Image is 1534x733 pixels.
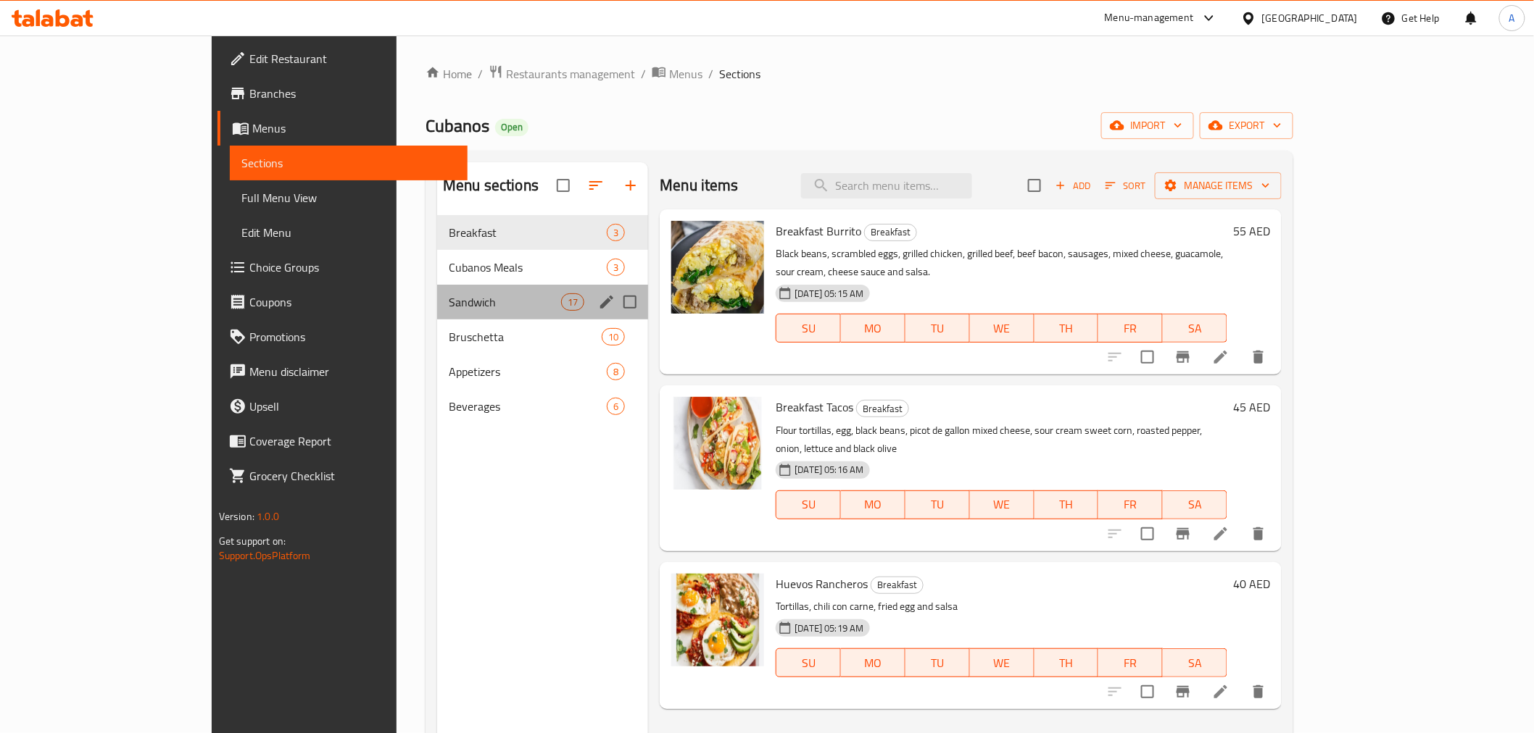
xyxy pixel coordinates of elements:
[660,175,739,196] h2: Menu items
[1241,340,1276,374] button: delete
[871,577,924,594] div: Breakfast
[865,224,916,240] span: Breakfast
[217,319,468,354] a: Promotions
[841,648,905,677] button: MO
[602,330,624,344] span: 10
[905,648,970,677] button: TU
[1166,674,1201,709] button: Branch-specific-item
[911,653,964,674] span: TU
[1233,397,1270,417] h6: 45 AED
[230,180,468,215] a: Full Menu View
[219,507,254,526] span: Version:
[1169,318,1222,339] span: SA
[1050,175,1096,197] span: Add item
[217,250,468,285] a: Choice Groups
[249,293,456,311] span: Coupons
[841,314,905,343] button: MO
[437,215,648,250] div: Breakfast3
[905,490,970,519] button: TU
[776,245,1227,281] p: Black beans, scrambled eggs, grilled chicken, grilled beef, beef bacon, sausages, mixed cheese, g...
[561,293,584,311] div: items
[241,154,456,172] span: Sections
[607,363,625,380] div: items
[449,328,602,345] div: Bruschetta
[489,64,635,83] a: Restaurants management
[1113,117,1182,135] span: import
[1166,177,1270,195] span: Manage items
[905,314,970,343] button: TU
[1169,494,1222,515] span: SA
[602,328,625,345] div: items
[217,354,468,389] a: Menu disclaimer
[911,318,964,339] span: TU
[970,490,1035,519] button: WE
[641,65,646,83] li: /
[652,64,702,83] a: Menus
[782,494,835,515] span: SU
[719,65,760,83] span: Sections
[596,291,618,313] button: edit
[776,396,853,418] span: Breakfast Tacos
[1105,9,1194,27] div: Menu-management
[776,490,841,519] button: SU
[608,365,624,379] span: 8
[1262,10,1358,26] div: [GEOGRAPHIC_DATA]
[1200,112,1293,139] button: export
[1035,314,1099,343] button: TH
[249,85,456,102] span: Branches
[241,224,456,241] span: Edit Menu
[1212,683,1230,700] a: Edit menu item
[1241,674,1276,709] button: delete
[1104,653,1157,674] span: FR
[495,119,528,136] div: Open
[607,224,625,241] div: items
[449,293,561,311] span: Sandwich
[249,432,456,450] span: Coverage Report
[437,319,648,354] div: Bruschetta10
[437,285,648,319] div: Sandwich17edit
[217,458,468,493] a: Grocery Checklist
[1019,170,1050,201] span: Select section
[449,224,607,241] span: Breakfast
[1104,318,1157,339] span: FR
[1050,175,1096,197] button: Add
[1102,175,1149,197] button: Sort
[671,574,764,666] img: Huevos Rancheros
[1163,648,1227,677] button: SA
[1132,342,1163,372] span: Select to update
[1101,112,1194,139] button: import
[217,389,468,424] a: Upsell
[847,653,900,674] span: MO
[249,467,456,485] span: Grocery Checklist
[449,363,607,380] div: Appetizers
[864,224,917,241] div: Breakfast
[506,65,635,83] span: Restaurants management
[478,65,483,83] li: /
[1163,314,1227,343] button: SA
[911,494,964,515] span: TU
[1166,516,1201,551] button: Branch-specific-item
[1132,519,1163,549] span: Select to update
[607,259,625,276] div: items
[1040,318,1093,339] span: TH
[857,401,908,417] span: Breakfast
[607,398,625,415] div: items
[1096,175,1155,197] span: Sort items
[856,400,909,417] div: Breakfast
[249,50,456,67] span: Edit Restaurant
[871,577,923,593] span: Breakfast
[1212,525,1230,543] a: Edit menu item
[1233,221,1270,241] h6: 55 AED
[562,296,584,309] span: 17
[976,653,1029,674] span: WE
[437,250,648,285] div: Cubanos Meals3
[217,111,468,146] a: Menus
[249,398,456,415] span: Upsell
[437,354,648,389] div: Appetizers8
[847,318,900,339] span: MO
[443,175,539,196] h2: Menu sections
[1098,648,1163,677] button: FR
[776,598,1227,616] p: Tortillas, chili con carne, fried egg and salsa
[449,398,607,415] span: Beverages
